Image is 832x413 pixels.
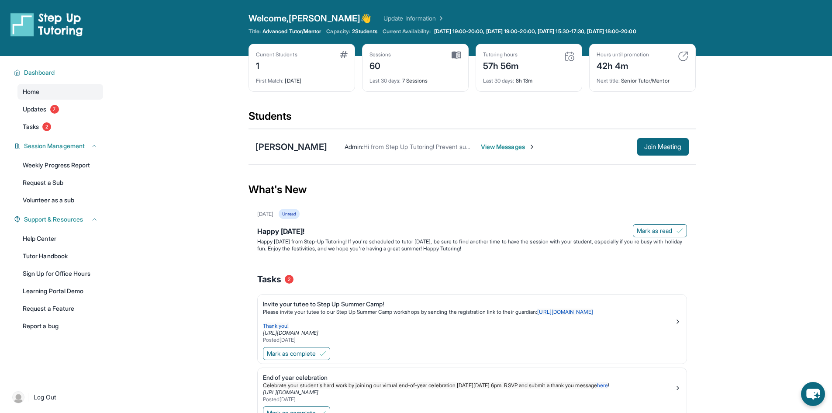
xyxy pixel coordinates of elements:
[255,141,327,153] div: [PERSON_NAME]
[267,349,316,358] span: Mark as complete
[17,248,103,264] a: Tutor Handbook
[12,391,24,403] img: user-img
[21,215,98,224] button: Support & Resources
[528,143,535,150] img: Chevron-Right
[263,382,674,389] p: !
[256,72,348,84] div: [DATE]
[262,28,321,35] span: Advanced Tutor/Mentor
[28,392,30,403] span: |
[483,72,575,84] div: 8h 13m
[263,309,674,316] p: Please invite your tutee to our Step Up Summer Camp workshops by sending the registration link to...
[23,87,39,96] span: Home
[17,101,103,117] a: Updates7
[24,142,85,150] span: Session Management
[263,396,674,403] div: Posted [DATE]
[537,309,593,315] a: [URL][DOMAIN_NAME]
[256,51,297,58] div: Current Students
[483,51,519,58] div: Tutoring hours
[597,382,608,389] a: here
[263,337,674,344] div: Posted [DATE]
[434,28,636,35] span: [DATE] 19:00-20:00, [DATE] 19:00-20:00, [DATE] 15:30-17:30, [DATE] 18:00-20:00
[644,144,682,149] span: Join Meeting
[17,318,103,334] a: Report a bug
[633,224,687,237] button: Mark as read
[17,266,103,281] a: Sign Up for Office Hours
[285,275,293,284] span: 2
[17,301,103,316] a: Request a Feature
[257,226,687,238] div: Happy [DATE]!
[9,388,103,407] a: |Log Out
[257,238,687,252] p: Happy [DATE] from Step-Up Tutoring! If you're scheduled to tutor [DATE], be sure to find another ...
[249,12,372,24] span: Welcome, [PERSON_NAME] 👋
[319,350,326,357] img: Mark as complete
[17,192,103,208] a: Volunteer as a sub
[263,373,674,382] div: End of year celebration
[249,28,261,35] span: Title:
[17,157,103,173] a: Weekly Progress Report
[263,300,674,309] div: Invite your tutee to Step Up Summer Camp!
[24,215,83,224] span: Support & Resources
[249,109,696,128] div: Students
[17,84,103,100] a: Home
[340,51,348,58] img: card
[597,58,649,72] div: 42h 4m
[23,105,47,114] span: Updates
[383,28,431,35] span: Current Availability:
[263,347,330,360] button: Mark as complete
[676,227,683,234] img: Mark as read
[34,393,56,402] span: Log Out
[352,28,377,35] span: 2 Students
[452,51,461,59] img: card
[263,323,289,329] span: Thank you!
[17,283,103,299] a: Learning Portal Demo
[597,51,649,58] div: Hours until promotion
[256,58,297,72] div: 1
[678,51,688,62] img: card
[369,58,391,72] div: 60
[432,28,638,35] a: [DATE] 19:00-20:00, [DATE] 19:00-20:00, [DATE] 15:30-17:30, [DATE] 18:00-20:00
[21,142,98,150] button: Session Management
[637,226,673,235] span: Mark as read
[21,68,98,77] button: Dashboard
[801,382,825,406] button: chat-button
[24,68,55,77] span: Dashboard
[17,231,103,246] a: Help Center
[481,142,535,151] span: View Messages
[258,368,687,405] a: End of year celebrationCelebrate your student's hard work by joining our virtual end-of-year cele...
[597,72,688,84] div: Senior Tutor/Mentor
[50,105,59,114] span: 7
[597,77,620,84] span: Next title :
[249,170,696,209] div: What's New
[279,209,300,219] div: Unread
[326,28,350,35] span: Capacity:
[42,122,51,131] span: 2
[637,138,689,156] button: Join Meeting
[369,77,401,84] span: Last 30 days :
[257,211,273,218] div: [DATE]
[564,51,575,62] img: card
[369,51,391,58] div: Sessions
[436,14,445,23] img: Chevron Right
[17,175,103,191] a: Request a Sub
[17,119,103,135] a: Tasks2
[258,295,687,345] a: Invite your tutee to Step Up Summer Camp!Please invite your tutee to our Step Up Summer Camp work...
[383,14,445,23] a: Update Information
[23,122,39,131] span: Tasks
[256,77,284,84] span: First Match :
[263,330,318,336] a: [URL][DOMAIN_NAME]
[10,12,83,37] img: logo
[257,273,281,285] span: Tasks
[263,382,597,389] span: Celebrate your student's hard work by joining our virtual end-of-year celebration [DATE][DATE] 6p...
[263,389,318,396] a: [URL][DOMAIN_NAME]
[483,58,519,72] div: 57h 56m
[483,77,514,84] span: Last 30 days :
[369,72,461,84] div: 7 Sessions
[345,143,363,150] span: Admin :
